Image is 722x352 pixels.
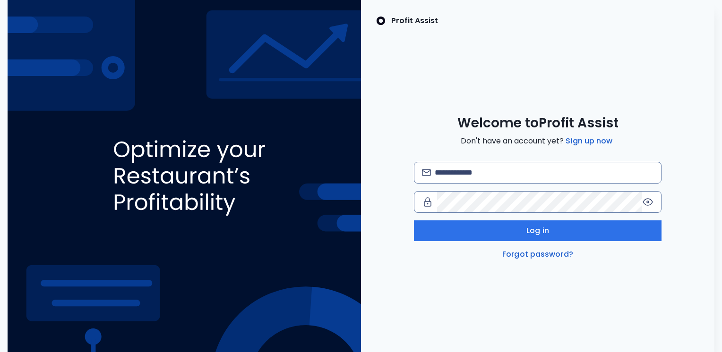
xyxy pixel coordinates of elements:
[376,15,386,26] img: SpotOn Logo
[564,135,614,147] a: Sign up now
[391,15,438,26] p: Profit Assist
[500,249,575,260] a: Forgot password?
[526,225,549,236] span: Log in
[422,169,431,176] img: email
[457,115,619,132] span: Welcome to Profit Assist
[461,135,614,147] span: Don't have an account yet?
[414,220,662,241] button: Log in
